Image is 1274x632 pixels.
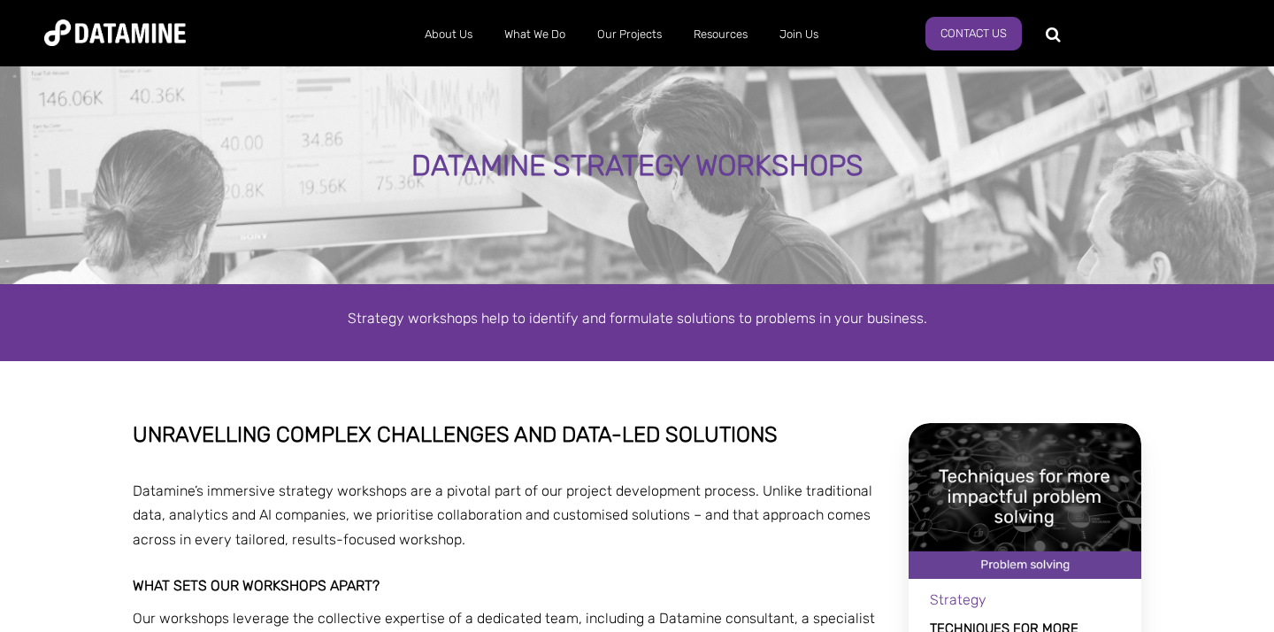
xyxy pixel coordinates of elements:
[133,306,1141,330] p: Strategy workshops help to identify and formulate solutions to problems in your business.
[488,12,581,58] a: What We Do
[925,17,1022,50] a: Contact Us
[133,578,883,594] h3: What sets our workshops apart?
[764,12,834,58] a: Join Us
[133,422,778,447] span: Unravelling complex challenges and data-led solutions
[150,150,1124,182] div: DATAMINE STRATEGY WORKSHOPS
[581,12,678,58] a: Our Projects
[409,12,488,58] a: About Us
[678,12,764,58] a: Resources
[133,482,872,547] span: Datamine’s immersive strategy workshops are a pivotal part of our project development process. Un...
[930,591,986,608] span: Strategy
[44,19,186,46] img: Datamine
